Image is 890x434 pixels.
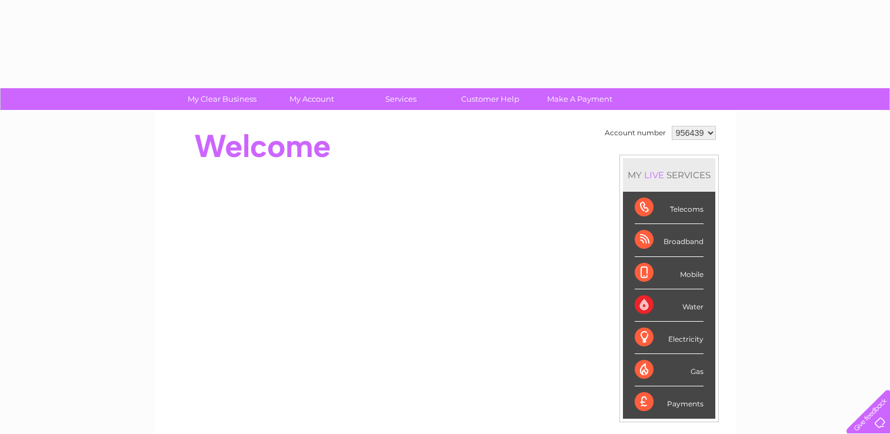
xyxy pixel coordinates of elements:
[642,169,666,181] div: LIVE
[531,88,628,110] a: Make A Payment
[635,224,704,256] div: Broadband
[442,88,539,110] a: Customer Help
[263,88,360,110] a: My Account
[352,88,449,110] a: Services
[635,192,704,224] div: Telecoms
[635,354,704,386] div: Gas
[635,386,704,418] div: Payments
[602,123,669,143] td: Account number
[635,322,704,354] div: Electricity
[174,88,271,110] a: My Clear Business
[635,257,704,289] div: Mobile
[623,158,715,192] div: MY SERVICES
[635,289,704,322] div: Water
